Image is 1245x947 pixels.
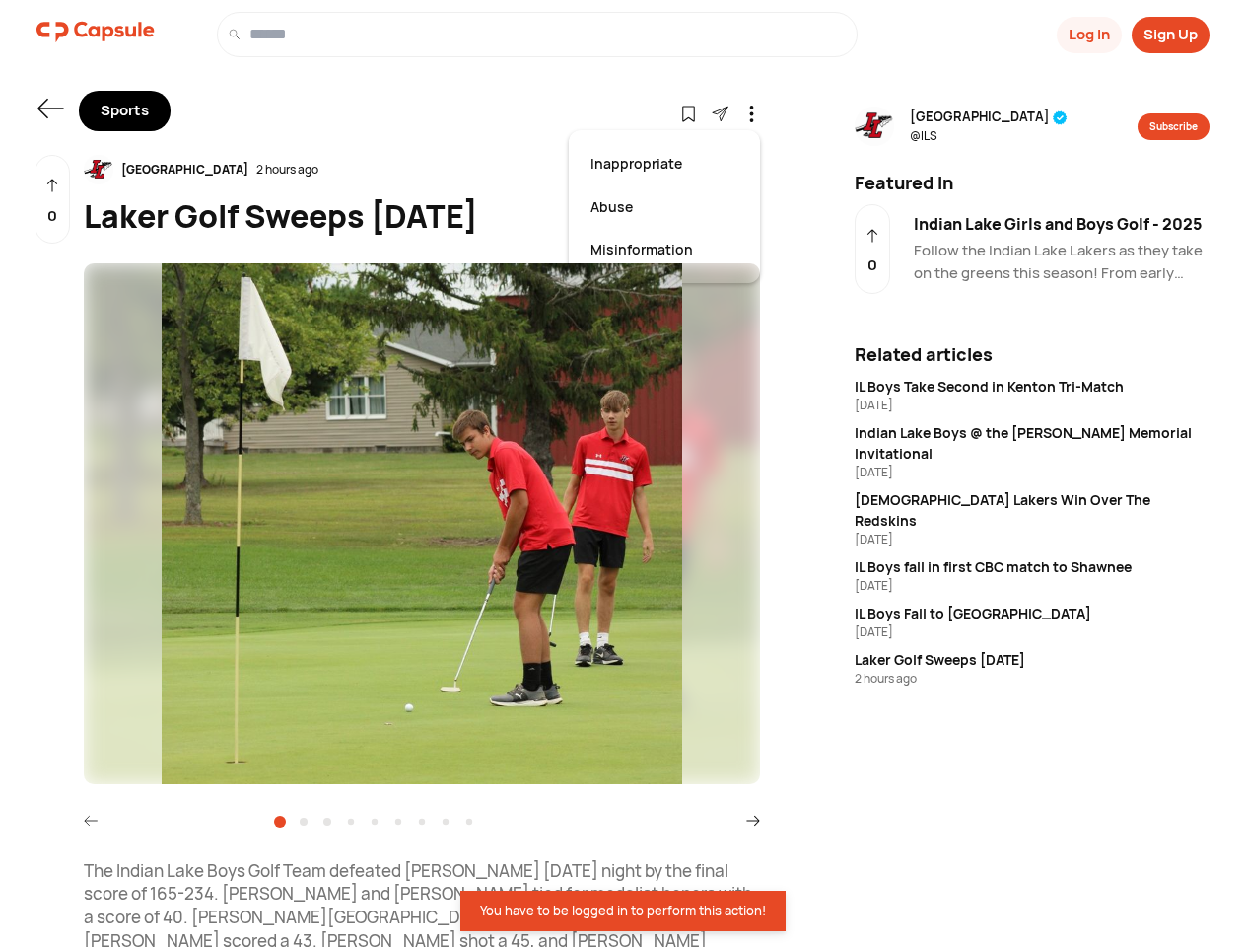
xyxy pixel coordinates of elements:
[1138,113,1210,140] button: Subscribe
[855,397,1210,414] div: [DATE]
[36,12,155,57] a: logo
[84,155,113,184] img: resizeImage
[855,107,894,146] img: resizeImage
[581,142,748,185] div: Inappropriate
[855,649,1210,670] div: Laker Golf Sweeps [DATE]
[855,489,1210,531] div: [DEMOGRAPHIC_DATA] Lakers Win Over The Redskins
[480,903,766,919] div: You have to be logged in to perform this action!
[855,464,1210,481] div: [DATE]
[47,205,57,228] p: 0
[84,192,760,240] div: Laker Golf Sweeps [DATE]
[855,556,1210,577] div: IL Boys fall in first CBC match to Shawnee
[855,531,1210,548] div: [DATE]
[843,170,1221,196] div: Featured In
[855,422,1210,464] div: Indian Lake Boys @ the [PERSON_NAME] Memorial Invitational
[84,263,760,784] img: resizeImage
[855,603,1210,623] div: IL Boys Fall to [GEOGRAPHIC_DATA]
[113,161,256,179] div: [GEOGRAPHIC_DATA]
[581,185,748,229] div: Abuse
[581,228,748,271] div: Misinformation
[914,212,1210,236] div: Indian Lake Girls and Boys Golf - 2025
[855,670,1210,688] div: 2 hours ago
[855,577,1210,595] div: [DATE]
[1057,17,1122,53] button: Log In
[914,240,1210,284] div: Follow the Indian Lake Lakers as they take on the greens this season! From early practices to tou...
[36,12,155,51] img: logo
[1132,17,1210,53] button: Sign Up
[855,623,1210,641] div: [DATE]
[256,161,318,179] div: 2 hours ago
[855,376,1210,397] div: IL Boys Take Second in Kenton Tri-Match
[910,127,1068,145] span: @ ILS
[867,255,877,277] p: 0
[855,341,1210,368] div: Related articles
[79,91,171,131] div: Sports
[1053,110,1068,125] img: tick
[910,108,1068,127] span: [GEOGRAPHIC_DATA]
